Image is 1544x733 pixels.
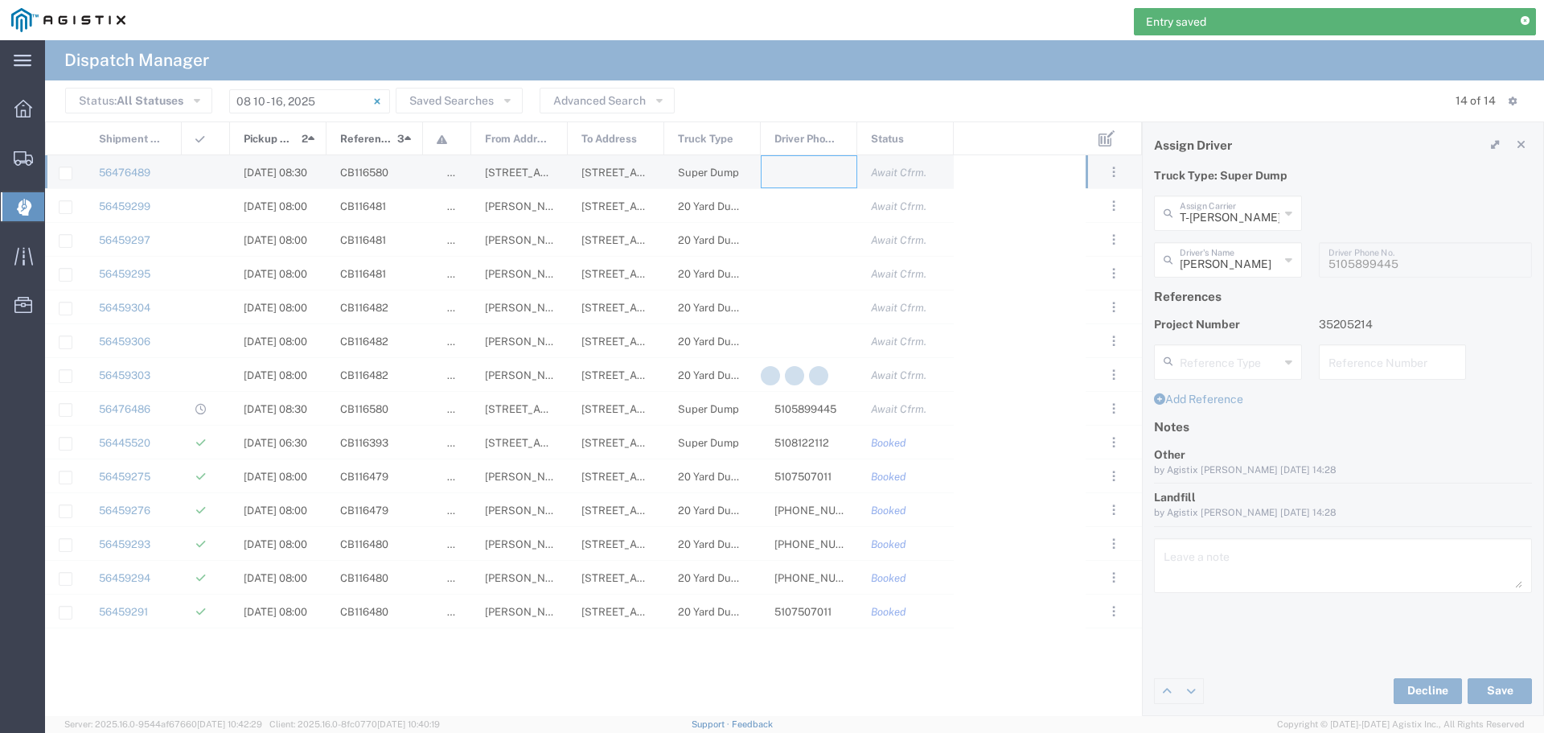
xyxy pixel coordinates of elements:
a: Feedback [732,719,773,729]
span: Entry saved [1146,14,1206,31]
span: Copyright © [DATE]-[DATE] Agistix Inc., All Rights Reserved [1277,718,1525,731]
img: logo [11,8,125,32]
span: [DATE] 10:42:29 [197,719,262,729]
span: Server: 2025.16.0-9544af67660 [64,719,262,729]
a: Support [692,719,732,729]
span: Client: 2025.16.0-8fc0770 [269,719,440,729]
span: [DATE] 10:40:19 [377,719,440,729]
